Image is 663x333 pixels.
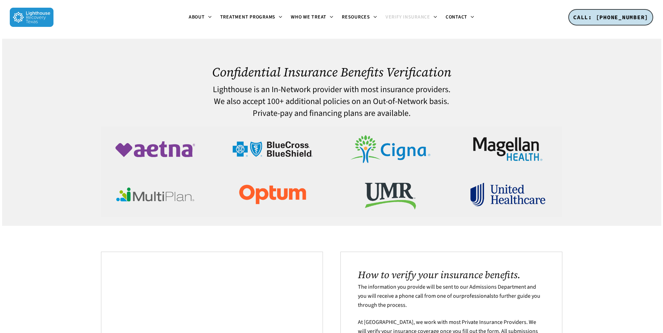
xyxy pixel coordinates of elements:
[338,15,381,20] a: Resources
[216,15,287,20] a: Treatment Programs
[101,97,562,106] h4: We also accept 100+ additional policies on an Out-of-Network basis.
[573,14,648,21] span: CALL: [PHONE_NUMBER]
[342,14,370,21] span: Resources
[101,65,562,79] h1: Confidential Insurance Benefits Verification
[291,14,326,21] span: Who We Treat
[185,15,216,20] a: About
[189,14,205,21] span: About
[101,109,562,118] h4: Private-pay and financing plans are available.
[441,15,478,20] a: Contact
[10,8,53,27] img: Lighthouse Recovery Texas
[101,85,562,94] h4: Lighthouse is an In-Network provider with most insurance providers.
[568,9,653,26] a: CALL: [PHONE_NUMBER]
[358,269,544,280] h2: How to verify your insurance benefits.
[358,283,544,318] p: The information you provide will be sent to our Admissions Department and you will receive a phon...
[446,14,467,21] span: Contact
[461,292,493,300] a: professionals
[381,15,441,20] a: Verify Insurance
[287,15,338,20] a: Who We Treat
[220,14,276,21] span: Treatment Programs
[385,14,430,21] span: Verify Insurance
